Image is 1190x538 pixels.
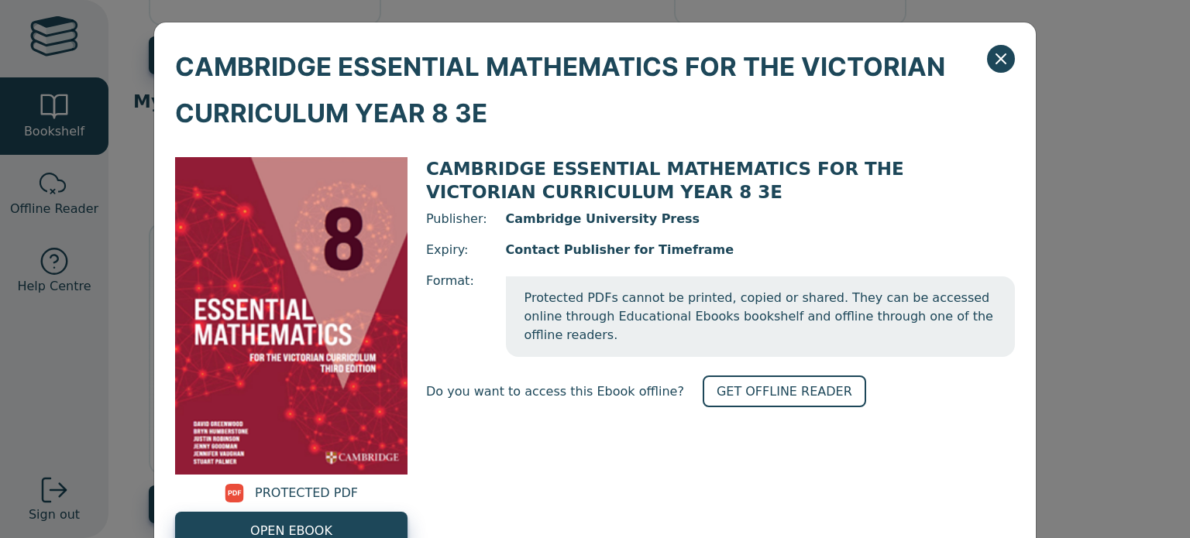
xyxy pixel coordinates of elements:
[175,43,987,136] span: CAMBRIDGE ESSENTIAL MATHEMATICS FOR THE VICTORIAN CURRICULUM YEAR 8 3E
[426,159,904,202] span: CAMBRIDGE ESSENTIAL MATHEMATICS FOR THE VICTORIAN CURRICULUM YEAR 8 3E
[255,484,358,502] span: PROTECTED PDF
[506,241,1015,259] span: Contact Publisher for Timeframe
[703,375,866,407] a: GET OFFLINE READER
[175,157,408,475] img: 56bde779-55d1-447f-b01f-7106e2eedf83.png
[506,276,1015,357] span: Protected PDFs cannot be printed, copied or shared. They can be accessed online through Education...
[987,45,1015,73] button: Close
[225,484,244,502] img: pdf.svg
[426,210,487,228] span: Publisher:
[506,210,1015,228] span: Cambridge University Press
[426,241,487,259] span: Expiry:
[426,375,1015,407] div: Do you want to access this Ebook offline?
[426,272,487,357] span: Format:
